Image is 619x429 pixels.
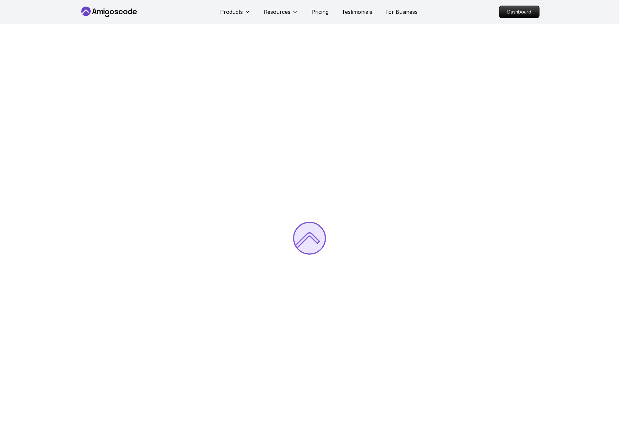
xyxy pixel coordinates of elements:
a: For Business [385,8,418,16]
a: Dashboard [499,6,539,18]
a: Testimonials [342,8,372,16]
button: Resources [264,8,298,21]
p: Resources [264,8,290,16]
a: Pricing [311,8,329,16]
p: Products [220,8,243,16]
button: Products [220,8,251,21]
p: Dashboard [499,6,539,18]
